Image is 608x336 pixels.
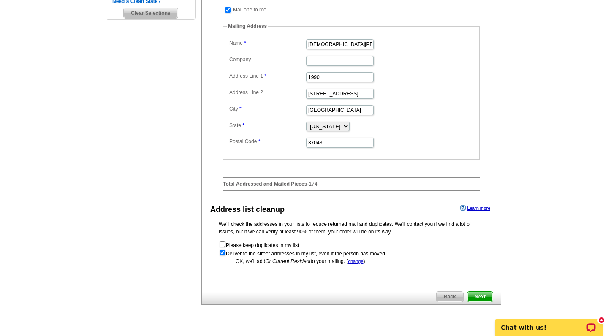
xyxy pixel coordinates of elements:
[229,138,305,145] label: Postal Code
[219,257,484,265] div: OK, we'll add to your mailing. ( )
[229,105,305,113] label: City
[467,292,493,302] span: Next
[229,56,305,63] label: Company
[219,220,484,236] p: We’ll check the addresses in your lists to reduce returned mail and duplicates. We’ll contact you...
[489,309,608,336] iframe: LiveChat chat widget
[223,181,307,187] strong: Total Addressed and Mailed Pieces
[309,181,317,187] span: 174
[210,204,285,215] div: Address list cleanup
[229,72,305,80] label: Address Line 1
[437,292,463,302] span: Back
[227,22,268,30] legend: Mailing Address
[233,5,267,14] td: Mail one to me
[436,291,464,302] a: Back
[229,89,305,96] label: Address Line 2
[265,258,310,264] span: Or Current Resident
[229,122,305,129] label: State
[460,205,490,211] a: Learn more
[219,241,484,257] form: Please keep duplicates in my list Deliver to the street addresses in my list, even if the person ...
[229,39,305,47] label: Name
[124,8,177,18] span: Clear Selections
[348,259,363,264] a: change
